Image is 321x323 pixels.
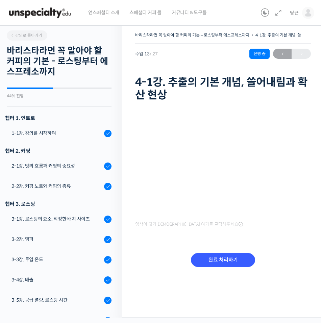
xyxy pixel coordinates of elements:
div: 3-2강. 댐퍼 [11,235,102,243]
div: 진행 중 [249,49,270,59]
span: / 27 [150,51,158,57]
span: 영상이 끊기[DEMOGRAPHIC_DATA] 여기를 클릭해주세요 [135,222,243,227]
span: ← [273,49,292,58]
div: 1-1강. 강의를 시작하며 [11,129,102,137]
div: 3-3강. 투입 온도 [11,256,102,263]
div: 챕터 2. 커핑 [5,146,112,155]
div: 챕터 3. 로스팅 [5,199,112,208]
div: 44% 진행 [7,94,112,98]
div: 3-4강. 배출 [11,276,102,283]
span: 당근 [290,10,299,16]
div: 2-2강. 커핑 노트와 커핑의 종류 [11,182,102,190]
h2: 바리스타라면 꼭 알아야 할 커피의 기본 - 로스팅부터 에스프레소까지 [7,46,112,77]
div: 3-1강. 로스팅의 요소, 적정한 배치 사이즈 [11,215,102,223]
h3: 챕터 1. 인트로 [5,114,112,123]
input: 완료 처리하기 [191,253,255,267]
a: 강의로 돌아가기 [7,30,47,41]
div: 3-5강. 공급 열량, 로스팅 시간 [11,296,102,304]
span: 수업 13 [135,52,158,56]
a: 바리스타라면 꼭 알아야 할 커피의 기본 – 로스팅부터 에스프레소까지 [135,32,249,38]
h1: 4-1강. 추출의 기본 개념, 쓸어내림과 확산 현상 [135,76,311,102]
a: ←이전 [273,49,292,59]
span: 강의로 돌아가기 [10,33,42,38]
div: 2-1강. 맛의 흐름과 커핑의 중요성 [11,162,102,170]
